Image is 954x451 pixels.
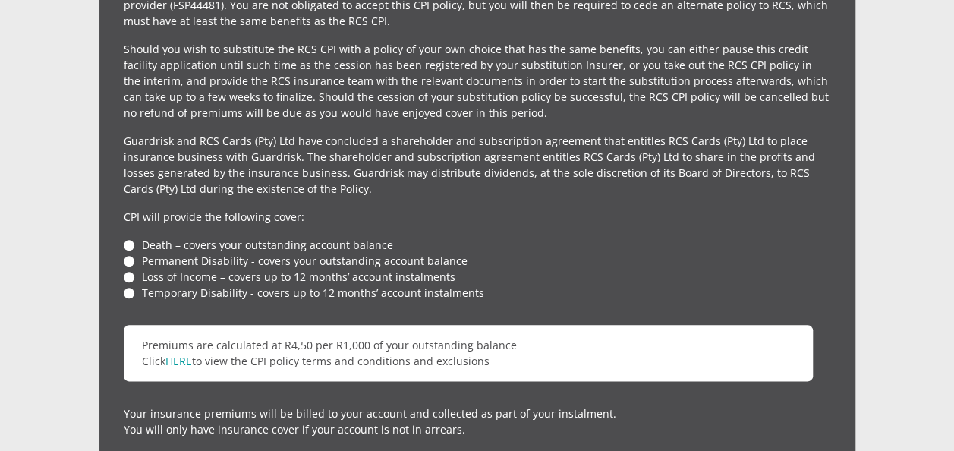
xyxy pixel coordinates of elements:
p: CPI will provide the following cover: [124,209,831,225]
li: Permanent Disability - covers your outstanding account balance [124,253,831,269]
li: Death – covers your outstanding account balance [124,237,831,253]
a: HERE [165,354,192,368]
li: Loss of Income – covers up to 12 months’ account instalments [124,269,831,285]
p: Premiums are calculated at R4,50 per R1,000 of your outstanding balance Click to view the CPI pol... [124,325,813,381]
li: Temporary Disability - covers up to 12 months’ account instalments [124,285,831,301]
p: Should you wish to substitute the RCS CPI with a policy of your own choice that has the same bene... [124,41,831,121]
p: Your insurance premiums will be billed to your account and collected as part of your instalment. ... [124,405,831,437]
p: Guardrisk and RCS Cards (Pty) Ltd have concluded a shareholder and subscription agreement that en... [124,133,831,197]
